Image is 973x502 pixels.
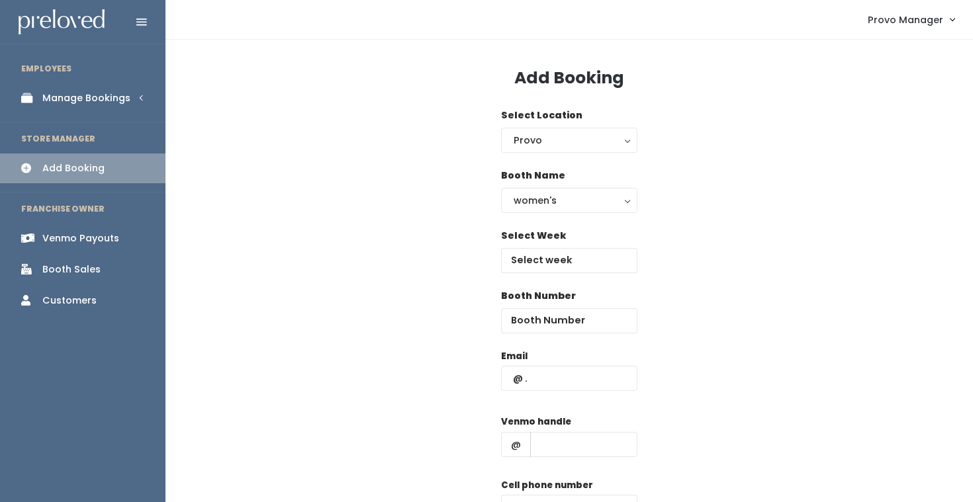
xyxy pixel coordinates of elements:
label: Cell phone number [501,479,593,492]
label: Booth Number [501,289,576,303]
h3: Add Booking [514,69,624,87]
label: Booth Name [501,169,565,183]
label: Email [501,350,528,363]
div: Provo [514,133,625,147]
div: Customers [42,294,97,308]
a: Provo Manager [855,5,968,34]
label: Select Location [501,108,582,122]
input: @ . [501,366,637,391]
div: Booth Sales [42,263,101,276]
input: Select week [501,248,637,273]
div: Manage Bookings [42,91,130,105]
div: women's [514,193,625,208]
img: preloved logo [19,9,105,35]
div: Venmo Payouts [42,231,119,245]
button: women's [501,188,637,213]
input: Booth Number [501,308,637,333]
label: Venmo handle [501,415,571,429]
span: Provo Manager [868,13,943,27]
label: Select Week [501,229,566,243]
button: Provo [501,128,637,153]
span: @ [501,432,531,457]
div: Add Booking [42,161,105,175]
